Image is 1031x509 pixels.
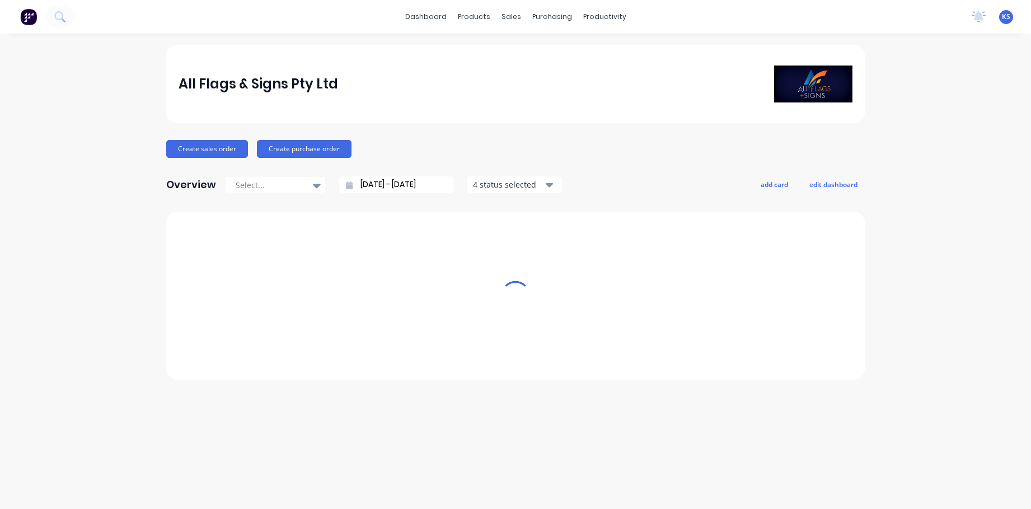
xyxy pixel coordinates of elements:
[578,8,632,25] div: productivity
[257,140,352,158] button: Create purchase order
[802,177,865,192] button: edit dashboard
[753,177,795,192] button: add card
[467,176,562,193] button: 4 status selected
[496,8,527,25] div: sales
[452,8,496,25] div: products
[166,140,248,158] button: Create sales order
[400,8,452,25] a: dashboard
[1002,12,1010,22] span: KS
[166,174,216,196] div: Overview
[179,73,338,95] div: All Flags & Signs Pty Ltd
[527,8,578,25] div: purchasing
[473,179,543,190] div: 4 status selected
[20,8,37,25] img: Factory
[774,66,852,102] img: All Flags & Signs Pty Ltd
